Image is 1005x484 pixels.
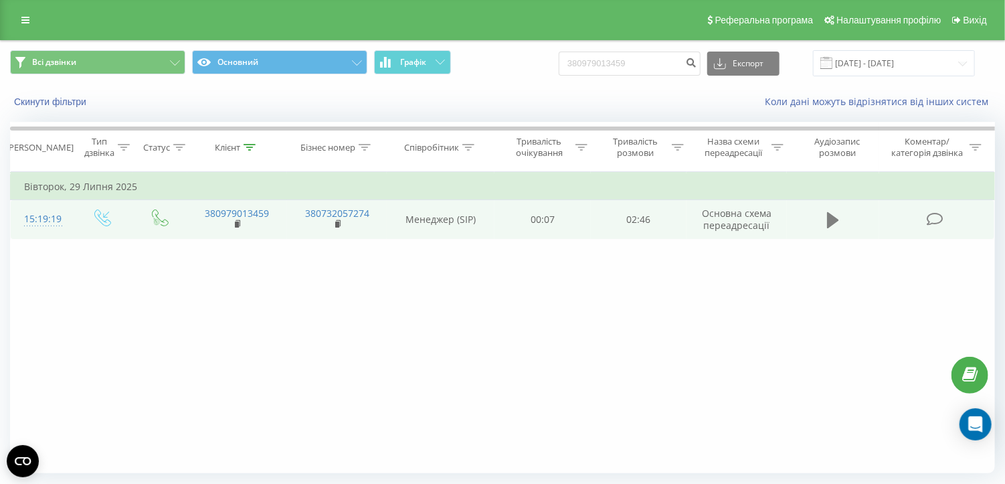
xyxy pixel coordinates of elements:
button: Скинути фільтри [10,96,93,108]
button: Експорт [707,52,780,76]
div: Назва схеми переадресації [699,136,768,159]
span: Реферальна програма [715,15,814,25]
td: 02:46 [591,200,687,239]
td: 00:07 [494,200,591,239]
td: Основна схема переадресації [687,200,786,239]
div: [PERSON_NAME] [6,142,74,153]
span: Всі дзвінки [32,57,76,68]
a: Коли дані можуть відрізнятися вiд інших систем [765,95,995,108]
button: Основний [192,50,367,74]
a: 380979013459 [205,207,269,220]
td: Менеджер (SIP) [387,200,494,239]
button: Всі дзвінки [10,50,185,74]
input: Пошук за номером [559,52,701,76]
a: 380732057274 [305,207,369,220]
div: Тип дзвінка [84,136,114,159]
button: Графік [374,50,451,74]
div: Коментар/категорія дзвінка [888,136,966,159]
div: Аудіозапис розмови [799,136,876,159]
span: Вихід [964,15,987,25]
div: Open Intercom Messenger [960,408,992,440]
div: Бізнес номер [300,142,355,153]
td: Вівторок, 29 Липня 2025 [11,173,995,200]
div: Статус [143,142,170,153]
div: Співробітник [404,142,459,153]
span: Графік [400,58,426,67]
div: Тривалість розмови [603,136,668,159]
div: 15:19:19 [24,206,58,232]
div: Клієнт [215,142,240,153]
button: Open CMP widget [7,445,39,477]
div: Тривалість очікування [507,136,572,159]
span: Налаштування профілю [836,15,941,25]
